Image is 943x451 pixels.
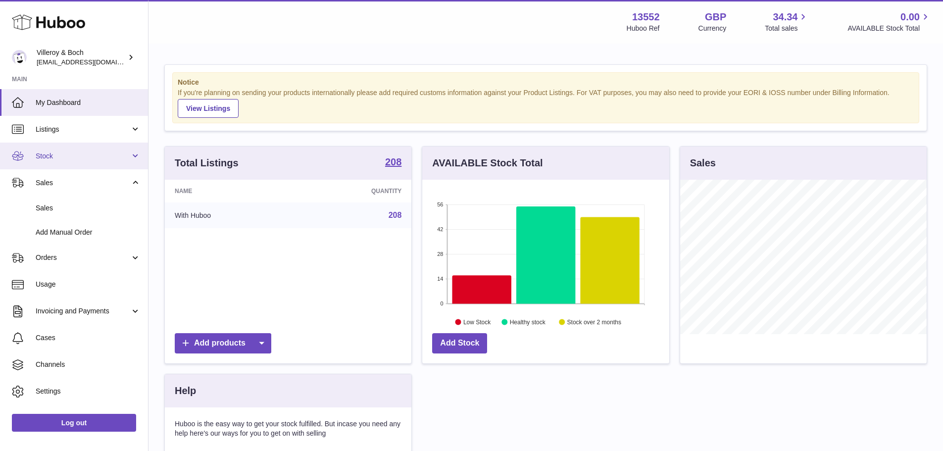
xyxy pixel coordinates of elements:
span: Stock [36,151,130,161]
a: 0.00 AVAILABLE Stock Total [847,10,931,33]
strong: 13552 [632,10,660,24]
strong: GBP [705,10,726,24]
text: 14 [438,276,444,282]
img: internalAdmin-13552@internal.huboo.com [12,50,27,65]
span: Settings [36,387,141,396]
th: Quantity [295,180,411,202]
a: View Listings [178,99,239,118]
span: Listings [36,125,130,134]
a: Log out [12,414,136,432]
text: Low Stock [463,318,491,325]
p: Huboo is the easy way to get your stock fulfilled. But incase you need any help here's our ways f... [175,419,401,438]
h3: AVAILABLE Stock Total [432,156,543,170]
div: Currency [698,24,727,33]
span: 34.34 [773,10,797,24]
a: 208 [385,157,401,169]
a: Add products [175,333,271,353]
strong: Notice [178,78,914,87]
span: Sales [36,178,130,188]
span: Add Manual Order [36,228,141,237]
span: Channels [36,360,141,369]
span: AVAILABLE Stock Total [847,24,931,33]
h3: Sales [690,156,716,170]
span: Invoicing and Payments [36,306,130,316]
h3: Help [175,384,196,398]
span: Cases [36,333,141,343]
div: Huboo Ref [627,24,660,33]
text: Healthy stock [510,318,546,325]
span: Sales [36,203,141,213]
span: Usage [36,280,141,289]
div: Villeroy & Boch [37,48,126,67]
td: With Huboo [165,202,295,228]
span: Total sales [765,24,809,33]
text: 56 [438,201,444,207]
text: 0 [441,301,444,306]
text: Stock over 2 months [567,318,621,325]
span: 0.00 [900,10,920,24]
a: Add Stock [432,333,487,353]
span: Orders [36,253,130,262]
h3: Total Listings [175,156,239,170]
a: 34.34 Total sales [765,10,809,33]
span: [EMAIL_ADDRESS][DOMAIN_NAME] [37,58,146,66]
span: My Dashboard [36,98,141,107]
text: 42 [438,226,444,232]
a: 208 [389,211,402,219]
text: 28 [438,251,444,257]
div: If you're planning on sending your products internationally please add required customs informati... [178,88,914,118]
th: Name [165,180,295,202]
strong: 208 [385,157,401,167]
